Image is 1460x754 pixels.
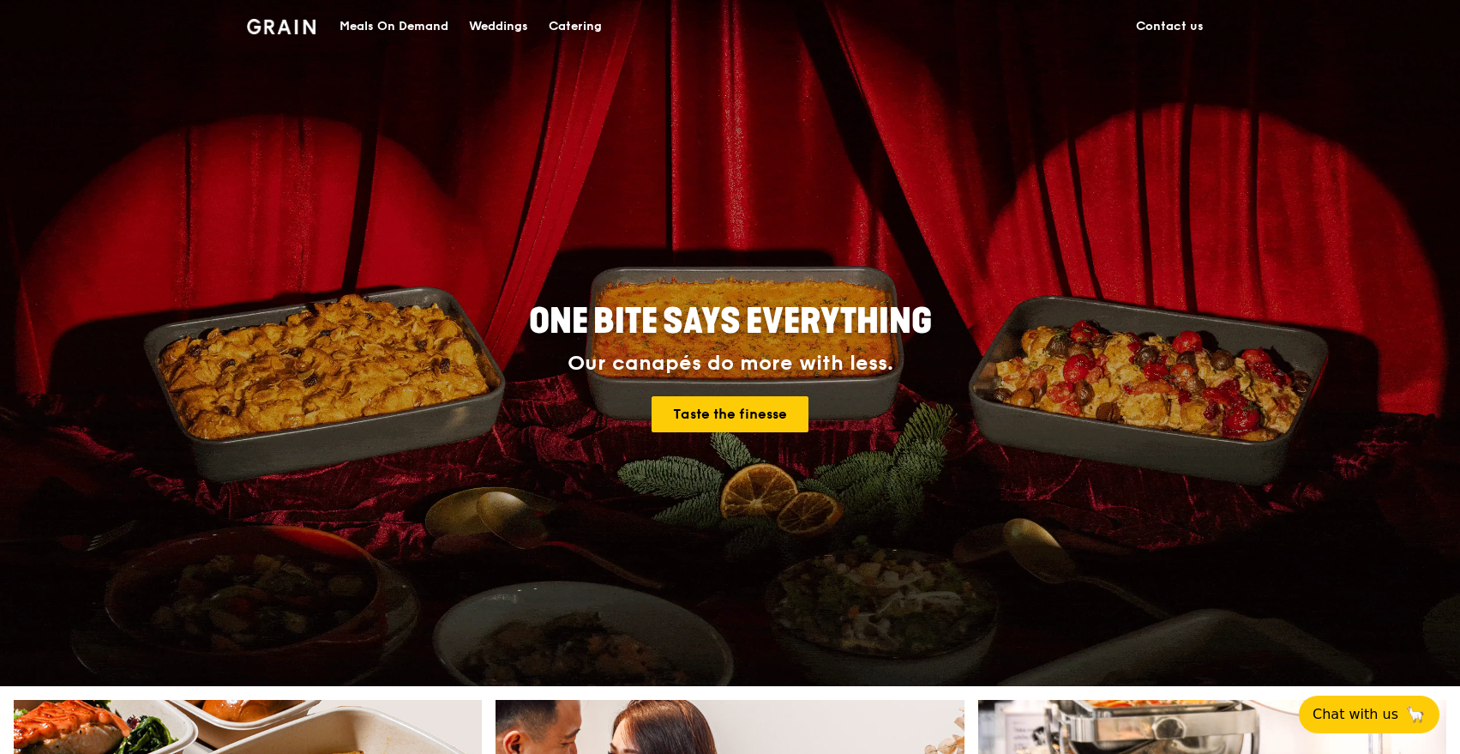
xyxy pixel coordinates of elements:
[529,301,932,342] span: ONE BITE SAYS EVERYTHING
[1313,704,1398,725] span: Chat with us
[469,1,528,52] div: Weddings
[339,1,448,52] div: Meals On Demand
[1405,704,1426,725] span: 🦙
[422,352,1039,376] div: Our canapés do more with less.
[459,1,538,52] a: Weddings
[652,396,808,432] a: Taste the finesse
[538,1,612,52] a: Catering
[1299,696,1439,733] button: Chat with us🦙
[549,1,602,52] div: Catering
[1126,1,1214,52] a: Contact us
[247,19,316,34] img: Grain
